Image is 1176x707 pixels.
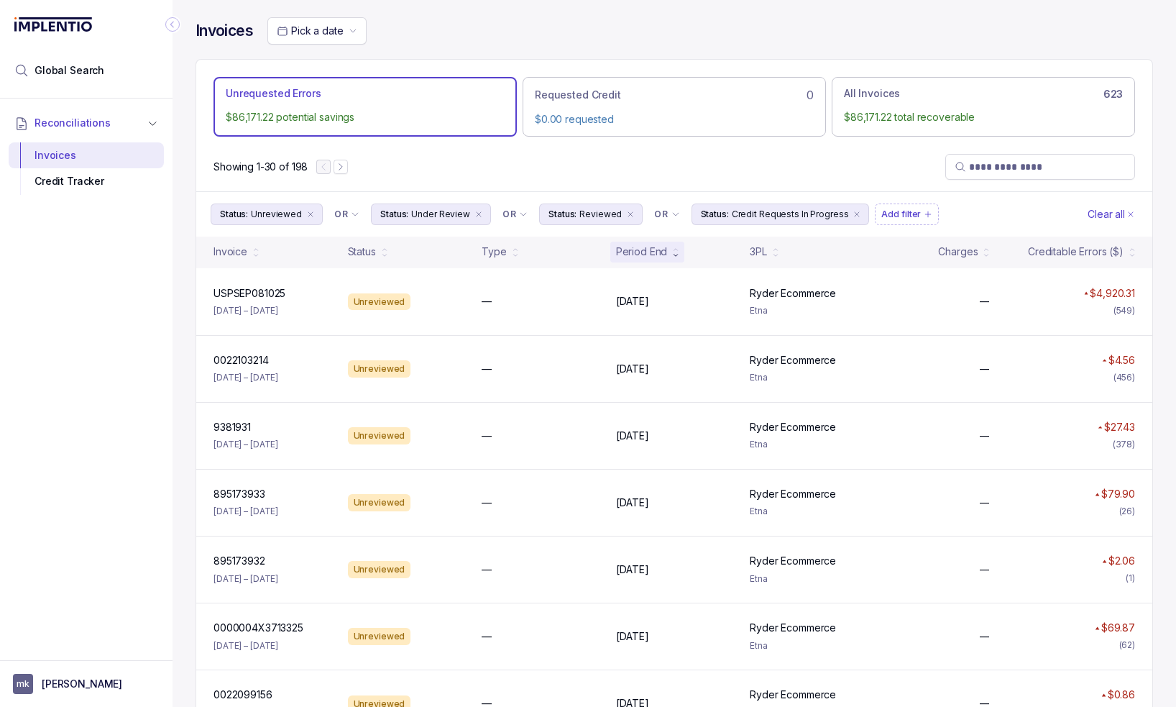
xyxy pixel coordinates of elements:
p: 895173933 [213,487,265,501]
div: remove content [625,209,636,220]
div: Unreviewed [348,360,411,378]
p: [DATE] – [DATE] [213,437,278,452]
p: — [980,294,990,309]
p: Status: [701,207,729,222]
div: (26) [1119,504,1136,519]
p: — [482,429,492,443]
span: User initials [13,674,33,694]
h4: Invoices [196,21,253,41]
p: $4,920.31 [1090,286,1135,301]
ul: Filter Group [211,204,1085,225]
div: (62) [1119,638,1136,652]
li: Filter Chip Connector undefined [654,209,679,220]
img: red pointer upwards [1095,493,1099,496]
p: Etna [750,639,867,653]
p: OR [654,209,668,220]
div: Status [348,245,376,259]
p: [DATE] – [DATE] [213,370,278,385]
p: OR [502,209,516,220]
p: Credit Requests In Progress [732,207,849,222]
ul: Action Tab Group [213,77,1135,136]
button: Date Range Picker [267,17,367,45]
p: — [482,362,492,376]
button: Filter Chip Credit Requests In Progress [692,204,870,225]
p: Clear all [1088,207,1125,222]
p: Etna [750,370,867,385]
p: $86,171.22 total recoverable [844,110,1123,124]
p: [DATE] [616,562,649,577]
img: red pointer upwards [1102,560,1106,563]
p: — [482,562,492,577]
p: $27.43 [1104,420,1135,434]
div: Unreviewed [348,427,411,444]
div: Remaining page entries [213,160,308,174]
div: (456) [1113,370,1135,385]
div: Collapse Icon [164,16,181,33]
p: $4.56 [1108,353,1135,368]
p: — [980,429,990,443]
p: Ryder Ecommerce [750,554,836,568]
p: Status: [548,207,576,222]
p: [DATE] [616,496,649,510]
p: [DATE] – [DATE] [213,504,278,519]
p: Ryder Ecommerce [750,621,836,635]
div: 0 [535,86,814,104]
div: Type [482,245,506,259]
div: Unreviewed [348,561,411,578]
p: Ryder Ecommerce [750,353,836,368]
button: Filter Chip Under Review [371,204,491,225]
div: (549) [1113,304,1135,318]
div: remove content [473,209,484,220]
div: remove content [851,209,863,220]
div: Reconciliations [9,140,164,198]
button: Filter Chip Connector undefined [497,204,533,224]
span: Pick a date [291,24,343,37]
p: Status: [220,207,248,222]
p: [DATE] – [DATE] [213,639,278,653]
p: [DATE] – [DATE] [213,572,278,586]
span: Reconciliations [35,116,111,130]
p: — [980,629,990,644]
p: Ryder Ecommerce [750,487,836,501]
button: Filter Chip Connector undefined [329,204,365,224]
button: Filter Chip Add filter [875,204,939,225]
li: Filter Chip Connector undefined [334,209,359,220]
div: Invoices [20,142,152,168]
div: Creditable Errors ($) [1028,245,1124,259]
p: Reviewed [579,207,622,222]
div: (1) [1126,571,1135,585]
p: $0.86 [1108,688,1135,702]
p: USPSEP081025 [213,286,285,301]
div: Unreviewed [348,494,411,511]
div: Invoice [213,245,247,259]
p: [DATE] [616,362,649,376]
p: [PERSON_NAME] [42,677,122,691]
p: $69.87 [1101,621,1135,635]
p: Etna [750,304,867,318]
div: remove content [305,209,316,220]
p: 0000004X3713325 [213,621,303,635]
p: 895173932 [213,554,265,568]
li: Filter Chip Unreviewed [211,204,323,225]
img: red pointer upwards [1101,693,1106,697]
p: — [980,562,990,577]
div: Charges [938,245,978,259]
p: $79.90 [1101,487,1135,501]
img: red pointer upwards [1095,626,1099,630]
p: [DATE] [616,629,649,644]
p: OR [334,209,348,220]
p: — [980,362,990,376]
p: Add filter [881,207,921,222]
p: — [482,629,492,644]
div: Unreviewed [348,628,411,645]
search: Date Range Picker [277,24,343,38]
p: Unreviewed [251,207,302,222]
p: [DATE] [616,294,649,309]
p: [DATE] – [DATE] [213,304,278,318]
p: Etna [750,437,867,452]
p: Ryder Ecommerce [750,286,836,301]
button: Next Page [334,160,348,174]
p: All Invoices [844,86,900,101]
p: 9381931 [213,420,251,434]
